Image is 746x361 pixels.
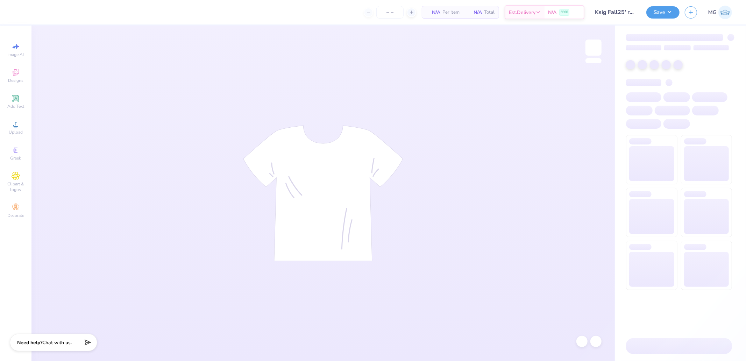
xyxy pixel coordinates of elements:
span: N/A [468,9,482,16]
strong: Need help? [17,339,42,346]
span: Image AI [8,52,24,57]
span: Chat with us. [42,339,72,346]
span: Upload [9,129,23,135]
span: FREE [561,10,568,15]
span: Total [484,9,495,16]
button: Save [646,6,680,19]
input: Untitled Design [590,5,641,19]
span: Per Item [442,9,460,16]
span: Greek [10,155,21,161]
span: Add Text [7,104,24,109]
span: Designs [8,78,23,83]
span: Clipart & logos [3,181,28,192]
span: N/A [426,9,440,16]
span: Decorate [7,213,24,218]
img: tee-skeleton.svg [243,125,403,261]
a: MG [708,6,732,19]
span: N/A [548,9,556,16]
span: MG [708,8,717,16]
span: Est. Delivery [509,9,535,16]
img: Michael Galon [718,6,732,19]
input: – – [376,6,404,19]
